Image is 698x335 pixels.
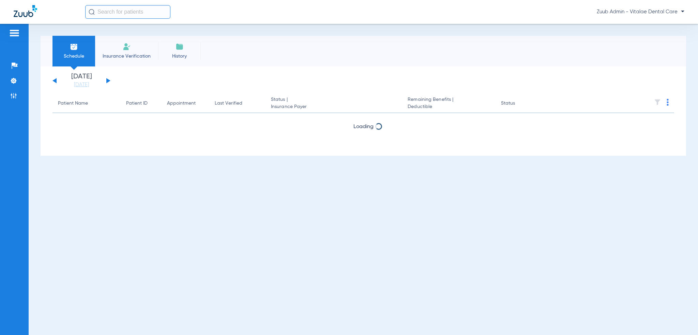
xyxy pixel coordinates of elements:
img: hamburger-icon [9,29,20,37]
img: filter.svg [654,99,661,106]
div: Patient Name [58,100,115,107]
div: Appointment [167,100,204,107]
th: Remaining Benefits | [402,94,496,113]
a: [DATE] [61,81,102,88]
div: Last Verified [215,100,260,107]
th: Status | [265,94,402,113]
span: Zuub Admin - Vitalae Dental Care [597,9,684,15]
span: History [163,53,196,60]
span: Insurance Payer [271,103,397,110]
div: Patient ID [126,100,148,107]
span: Deductible [408,103,490,110]
div: Patient ID [126,100,156,107]
span: Schedule [58,53,90,60]
img: group-dot-blue.svg [667,99,669,106]
img: History [176,43,184,51]
img: Search Icon [89,9,95,15]
div: Last Verified [215,100,242,107]
img: Schedule [70,43,78,51]
span: Loading [353,124,374,130]
th: Status [496,94,542,113]
img: Zuub Logo [14,5,37,17]
span: Insurance Verification [100,53,153,60]
li: [DATE] [61,73,102,88]
input: Search for patients [85,5,170,19]
img: Manual Insurance Verification [123,43,131,51]
div: Patient Name [58,100,88,107]
div: Appointment [167,100,196,107]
